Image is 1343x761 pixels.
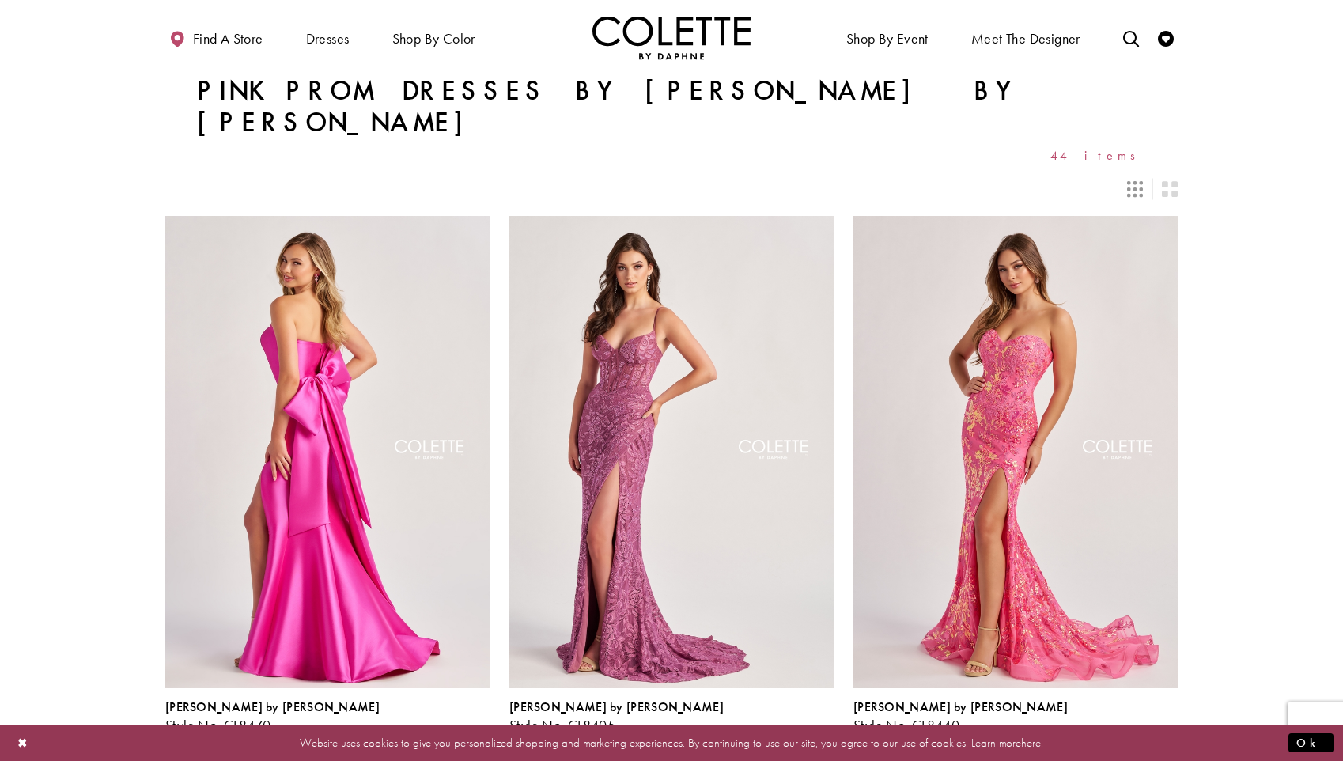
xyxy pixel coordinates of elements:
span: Dresses [306,31,350,47]
a: here [1021,734,1041,750]
span: Dresses [302,16,354,59]
a: Visit Colette by Daphne Style No. CL8405 Page [509,216,834,687]
div: Colette by Daphne Style No. CL8405 [509,700,724,733]
button: Submit Dialog [1288,733,1334,752]
p: Website uses cookies to give you personalized shopping and marketing experiences. By continuing t... [114,732,1229,753]
div: Layout Controls [156,172,1187,206]
a: Visit Colette by Daphne Style No. CL8470 Page [165,216,490,687]
span: Switch layout to 3 columns [1127,181,1143,197]
a: Toggle search [1119,16,1143,59]
span: [PERSON_NAME] by [PERSON_NAME] [509,699,724,715]
span: Shop By Event [842,16,933,59]
span: Find a store [193,31,263,47]
span: Meet the designer [971,31,1080,47]
div: Colette by Daphne Style No. CL8440 [853,700,1068,733]
span: Shop by color [388,16,479,59]
h1: Pink Prom Dresses by [PERSON_NAME] by [PERSON_NAME] [197,75,1146,138]
span: 44 items [1050,149,1146,162]
span: Shop By Event [846,31,929,47]
span: Shop by color [392,31,475,47]
div: Colette by Daphne Style No. CL8470 [165,700,380,733]
a: Meet the designer [967,16,1084,59]
a: Check Wishlist [1154,16,1178,59]
a: Find a store [165,16,267,59]
button: Close Dialog [9,729,36,756]
span: [PERSON_NAME] by [PERSON_NAME] [165,699,380,715]
a: Visit Home Page [592,16,751,59]
a: Visit Colette by Daphne Style No. CL8440 Page [853,216,1178,687]
img: Colette by Daphne [592,16,751,59]
span: [PERSON_NAME] by [PERSON_NAME] [853,699,1068,715]
span: Switch layout to 2 columns [1162,181,1178,197]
